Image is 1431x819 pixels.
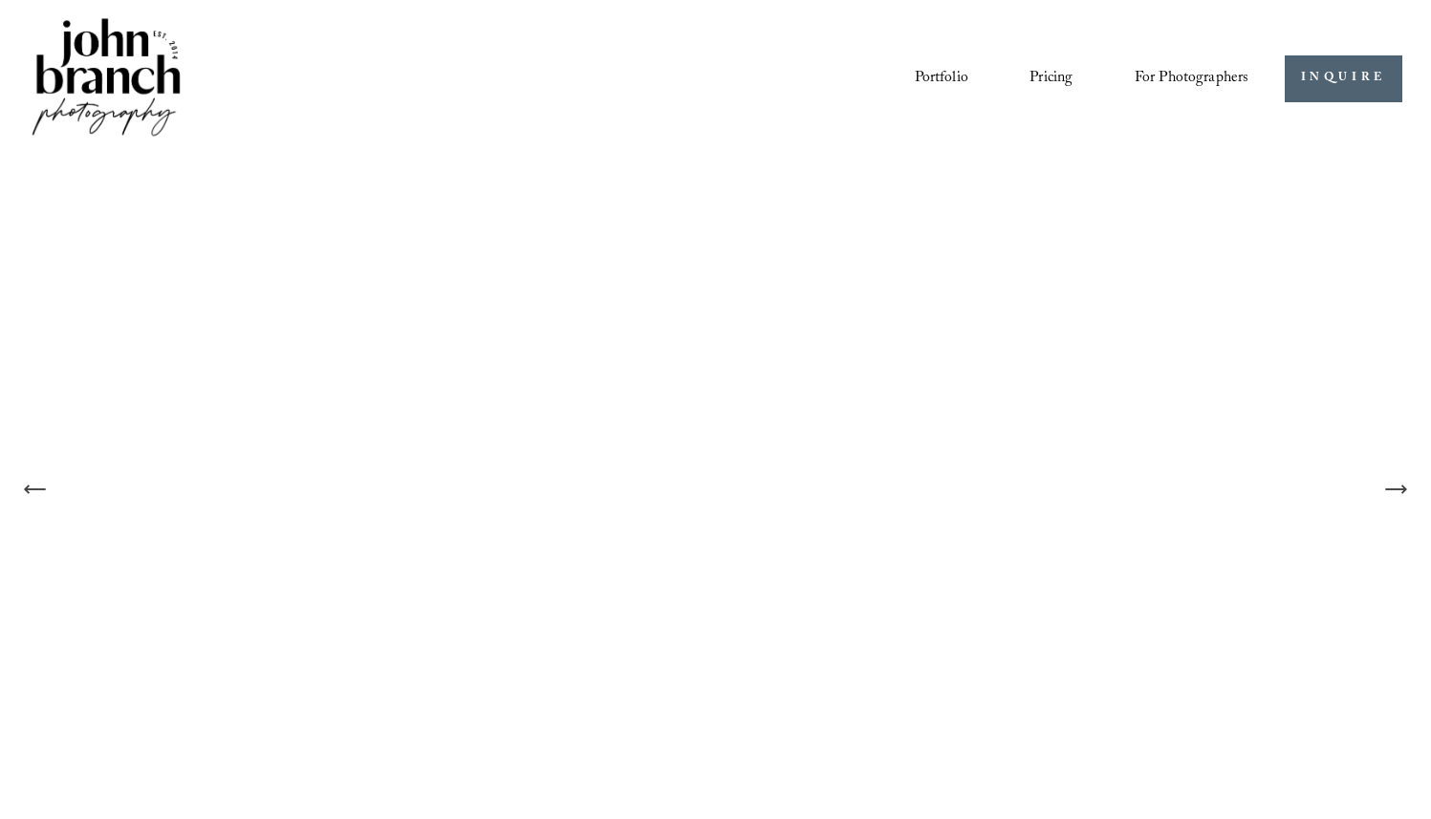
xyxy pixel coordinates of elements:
[915,62,968,95] a: Portfolio
[1135,62,1249,95] a: folder dropdown
[1285,55,1402,102] a: INQUIRE
[14,468,56,510] button: Previous Slide
[1030,62,1073,95] a: Pricing
[29,14,184,143] img: John Branch IV Photography
[1135,64,1249,94] span: For Photographers
[1375,468,1417,510] button: Next Slide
